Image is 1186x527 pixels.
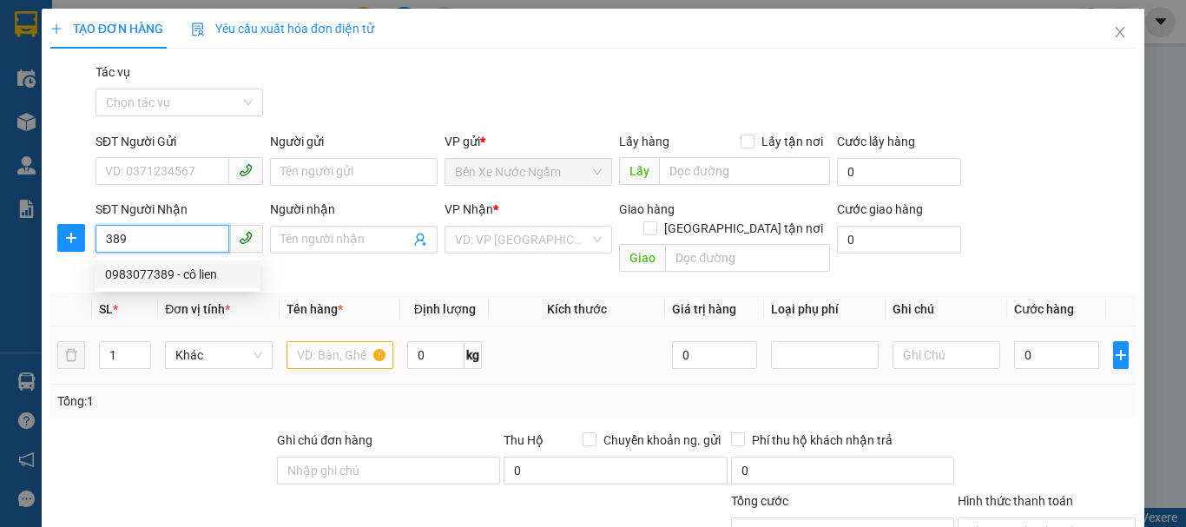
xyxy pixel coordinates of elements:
[191,22,374,36] span: Yêu cầu xuất hóa đơn điện tử
[665,244,830,272] input: Dọc đường
[105,265,250,284] div: 0983077389 - cô lien
[99,302,113,316] span: SL
[1113,25,1127,39] span: close
[445,132,612,151] div: VP gửi
[57,392,459,411] div: Tổng: 1
[619,157,659,185] span: Lấy
[57,341,85,369] button: delete
[96,65,130,79] label: Tác vụ
[657,219,830,238] span: [GEOGRAPHIC_DATA] tận nơi
[191,23,205,36] img: icon
[764,293,886,326] th: Loại phụ phí
[504,433,544,447] span: Thu Hộ
[547,302,607,316] span: Kích thước
[465,341,482,369] span: kg
[837,135,915,148] label: Cước lấy hàng
[96,132,263,151] div: SĐT Người Gửi
[619,202,675,216] span: Giao hàng
[1113,341,1129,369] button: plus
[445,202,493,216] span: VP Nhận
[754,132,830,151] span: Lấy tận nơi
[270,132,438,151] div: Người gửi
[57,224,85,252] button: plus
[414,302,476,316] span: Định lượng
[745,431,899,450] span: Phí thu hộ khách nhận trả
[672,302,736,316] span: Giá trị hàng
[837,202,923,216] label: Cước giao hàng
[413,233,427,247] span: user-add
[50,22,163,36] span: TẠO ĐƠN HÀNG
[287,341,394,369] input: VD: Bàn, Ghế
[837,226,961,254] input: Cước giao hàng
[619,135,669,148] span: Lấy hàng
[672,341,757,369] input: 0
[95,260,260,288] div: 0983077389 - cô lien
[455,159,602,185] span: Bến Xe Nước Ngầm
[96,200,263,219] div: SĐT Người Nhận
[239,163,253,177] span: phone
[165,302,230,316] span: Đơn vị tính
[619,244,665,272] span: Giao
[50,23,63,35] span: plus
[277,457,500,484] input: Ghi chú đơn hàng
[1114,348,1128,362] span: plus
[596,431,728,450] span: Chuyển khoản ng. gửi
[1096,9,1144,57] button: Close
[958,494,1073,508] label: Hình thức thanh toán
[731,494,788,508] span: Tổng cước
[837,158,961,186] input: Cước lấy hàng
[270,200,438,219] div: Người nhận
[277,433,372,447] label: Ghi chú đơn hàng
[175,342,262,368] span: Khác
[893,341,1000,369] input: Ghi Chú
[659,157,830,185] input: Dọc đường
[239,231,253,245] span: phone
[1014,302,1074,316] span: Cước hàng
[886,293,1007,326] th: Ghi chú
[287,302,343,316] span: Tên hàng
[58,231,84,245] span: plus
